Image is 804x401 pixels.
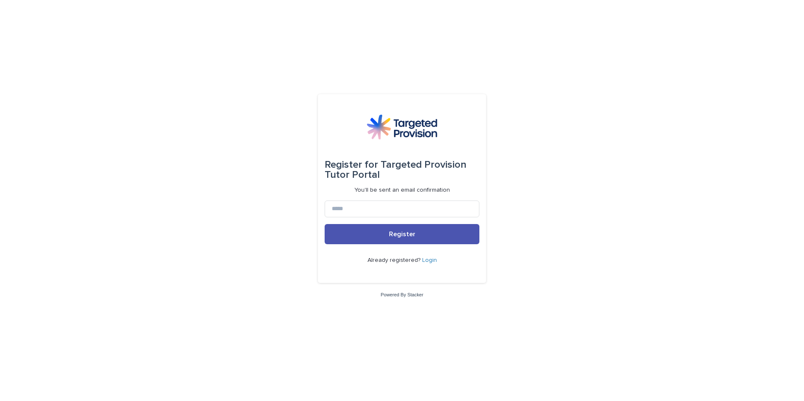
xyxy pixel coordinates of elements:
[325,160,378,170] span: Register for
[325,153,479,187] div: Targeted Provision Tutor Portal
[367,114,437,140] img: M5nRWzHhSzIhMunXDL62
[422,257,437,263] a: Login
[389,231,415,237] span: Register
[368,257,422,263] span: Already registered?
[325,224,479,244] button: Register
[354,187,450,194] p: You'll be sent an email confirmation
[381,292,423,297] a: Powered By Stacker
